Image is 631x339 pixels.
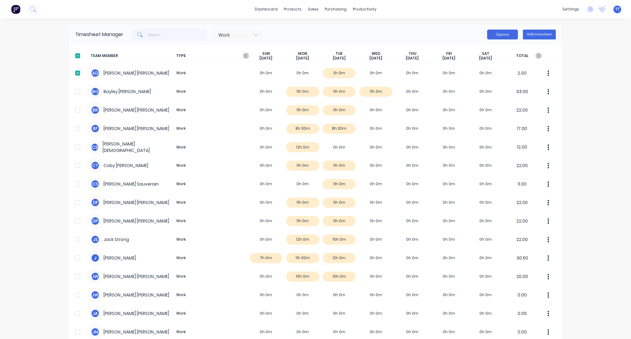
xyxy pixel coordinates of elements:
div: sales [305,5,322,14]
img: Factory [11,5,20,14]
div: purchasing [322,5,350,14]
div: settings [559,5,582,14]
span: TEAM MEMBER [91,51,174,61]
div: products [281,5,305,14]
span: SAT [482,51,489,56]
span: TUE [336,51,343,56]
span: SUN [262,51,270,56]
span: TT [615,6,620,12]
div: Timesheet Manager [75,31,123,38]
span: TYPE [174,51,248,61]
button: Options [487,30,518,39]
span: [DATE] [406,56,419,61]
input: Search... [148,28,208,41]
div: productivity [350,5,380,14]
span: WED [372,51,380,56]
span: MON [298,51,307,56]
span: [DATE] [442,56,455,61]
span: THU [409,51,416,56]
span: [DATE] [259,56,272,61]
span: TOTAL [504,51,540,61]
button: Add timesheet [523,30,556,39]
a: dashboard [252,5,281,14]
span: [DATE] [369,56,382,61]
span: [DATE] [479,56,492,61]
span: [DATE] [333,56,346,61]
span: FRI [446,51,452,56]
span: [DATE] [296,56,309,61]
